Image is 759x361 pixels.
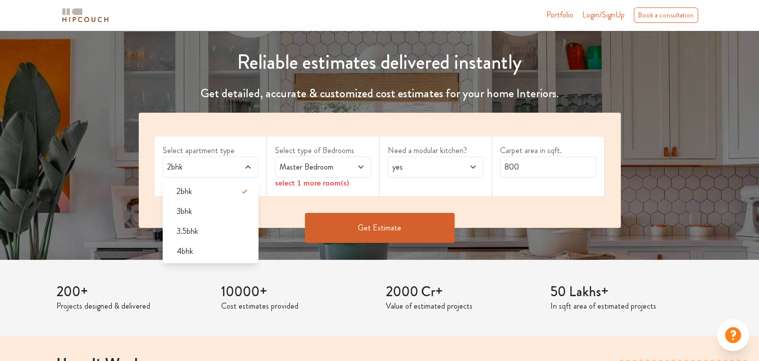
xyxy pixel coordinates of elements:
[60,6,110,24] img: logo-horizontal.svg
[177,185,192,197] span: 2bhk
[177,225,198,237] span: 3.5bhk
[275,145,371,157] label: Select type of Bedrooms
[388,145,484,157] label: Need a modular kitchen?
[277,161,343,173] span: Master Bedroom
[163,145,259,157] label: Select apartment type
[177,245,193,257] span: 4bhk
[305,213,455,243] button: Get Estimate
[550,300,703,312] p: In sqft area of estimated projects
[582,9,625,20] span: Login/SignUp
[500,157,596,178] input: Enter area sqft
[133,86,627,101] h4: Get detailed, accurate & customized cost estimates for your home Interiors.
[133,50,627,74] h1: Reliable estimates delivered instantly
[390,161,456,173] span: yes
[56,284,209,301] h3: 200+
[177,205,192,217] span: 3bhk
[221,284,374,301] h3: 10000+
[56,300,209,312] p: Projects designed & delivered
[386,284,538,301] h3: 2000 Cr+
[60,4,110,26] span: logo-horizontal.svg
[221,300,374,312] p: Cost estimates provided
[546,9,573,21] a: Portfolio
[386,300,538,312] p: Value of estimated projects
[275,178,371,188] div: select 1 more room(s)
[500,145,596,157] label: Carpet area in sqft.
[165,161,231,173] span: 2bhk
[634,7,698,23] div: Book a consultation
[550,284,703,301] h3: 50 Lakhs+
